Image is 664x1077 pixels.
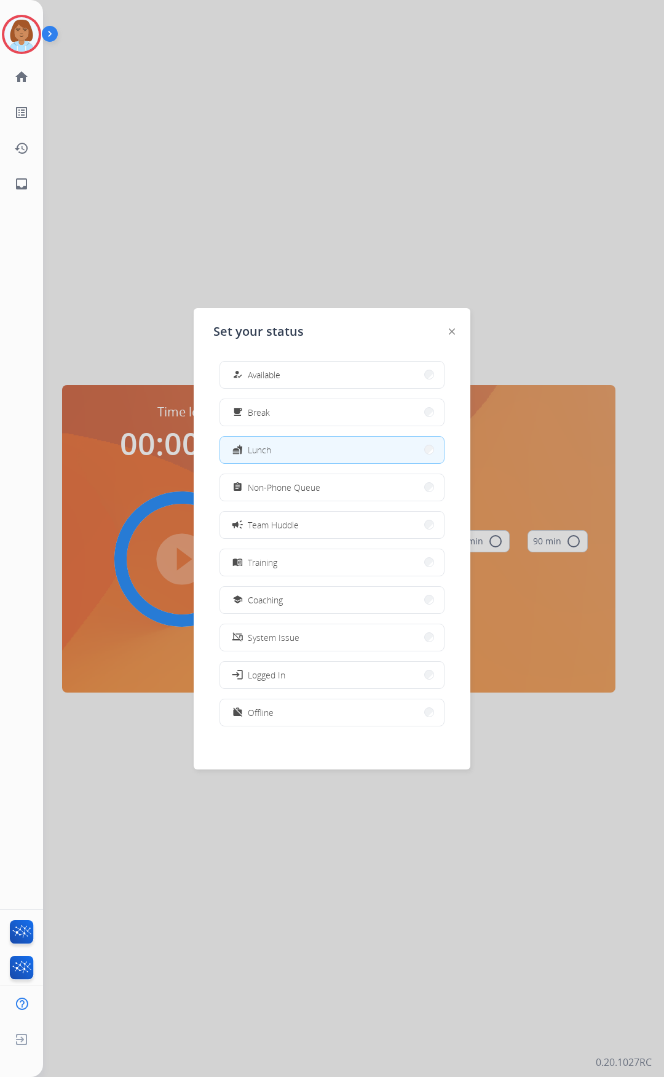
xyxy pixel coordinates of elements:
mat-icon: how_to_reg [232,370,243,380]
mat-icon: work_off [232,707,243,718]
span: Available [248,368,280,381]
mat-icon: phonelink_off [232,632,243,643]
mat-icon: inbox [14,177,29,191]
button: Non-Phone Queue [220,474,444,501]
button: Training [220,549,444,576]
span: Coaching [248,594,283,606]
button: Available [220,362,444,388]
span: Set your status [213,323,304,340]
p: 0.20.1027RC [596,1055,652,1070]
mat-icon: list_alt [14,105,29,120]
button: Lunch [220,437,444,463]
mat-icon: fastfood [232,445,243,455]
button: Coaching [220,587,444,613]
mat-icon: school [232,595,243,605]
img: avatar [4,17,39,52]
mat-icon: login [231,669,243,681]
button: Logged In [220,662,444,688]
span: Training [248,556,277,569]
span: Lunch [248,443,271,456]
span: Team Huddle [248,519,299,531]
mat-icon: assignment [232,482,243,493]
mat-icon: campaign [231,519,243,531]
mat-icon: home [14,70,29,84]
span: Break [248,406,270,419]
button: Break [220,399,444,426]
mat-icon: history [14,141,29,156]
span: Logged In [248,669,285,682]
button: Offline [220,699,444,726]
mat-icon: free_breakfast [232,407,243,418]
img: close-button [449,328,455,335]
span: System Issue [248,631,299,644]
span: Offline [248,706,274,719]
button: System Issue [220,624,444,651]
span: Non-Phone Queue [248,481,320,494]
mat-icon: menu_book [232,557,243,568]
button: Team Huddle [220,512,444,538]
